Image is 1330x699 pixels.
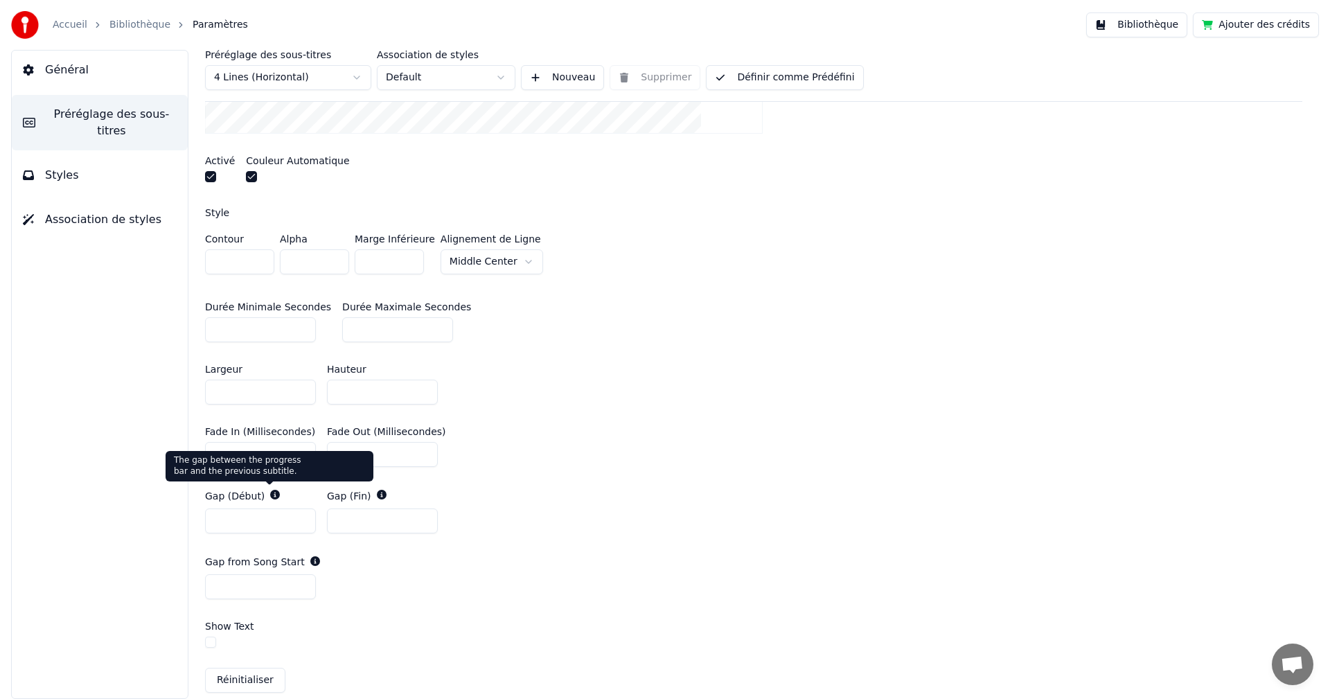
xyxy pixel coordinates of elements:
[46,106,177,139] span: Préréglage des sous-titres
[246,156,349,166] label: Couleur Automatique
[1193,12,1319,37] button: Ajouter des crédits
[12,95,188,150] button: Préréglage des sous-titres
[11,11,39,39] img: youka
[205,491,265,501] label: Gap (Début)
[521,65,604,90] button: Nouveau
[12,156,188,195] button: Styles
[706,65,863,90] button: Définir comme Prédéfini
[355,234,435,244] label: Marge Inférieure
[342,302,471,312] label: Durée Maximale Secondes
[205,234,274,244] label: Contour
[166,451,373,481] div: The gap between the progress bar and the previous subtitle.
[1086,12,1187,37] button: Bibliothèque
[53,18,248,32] nav: breadcrumb
[45,211,161,228] span: Association de styles
[205,364,242,374] label: Largeur
[441,234,543,244] label: Alignement de Ligne
[280,234,349,244] label: Alpha
[12,200,188,239] button: Association de styles
[205,50,371,60] label: Préréglage des sous-titres
[53,18,87,32] a: Accueil
[205,208,229,218] label: Style
[12,51,188,89] button: Général
[327,364,366,374] label: Hauteur
[109,18,170,32] a: Bibliothèque
[45,167,79,184] span: Styles
[205,302,331,312] label: Durée Minimale Secondes
[1272,644,1313,685] a: Ouvrir le chat
[45,62,89,78] span: Général
[193,18,248,32] span: Paramètres
[205,156,235,166] label: Activé
[205,557,305,567] label: Gap from Song Start
[205,621,254,631] label: Show Text
[327,427,446,436] label: Fade Out (Millisecondes)
[327,491,371,501] label: Gap (Fin)
[377,50,515,60] label: Association de styles
[205,668,285,693] button: Réinitialiser
[205,427,315,436] label: Fade In (Millisecondes)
